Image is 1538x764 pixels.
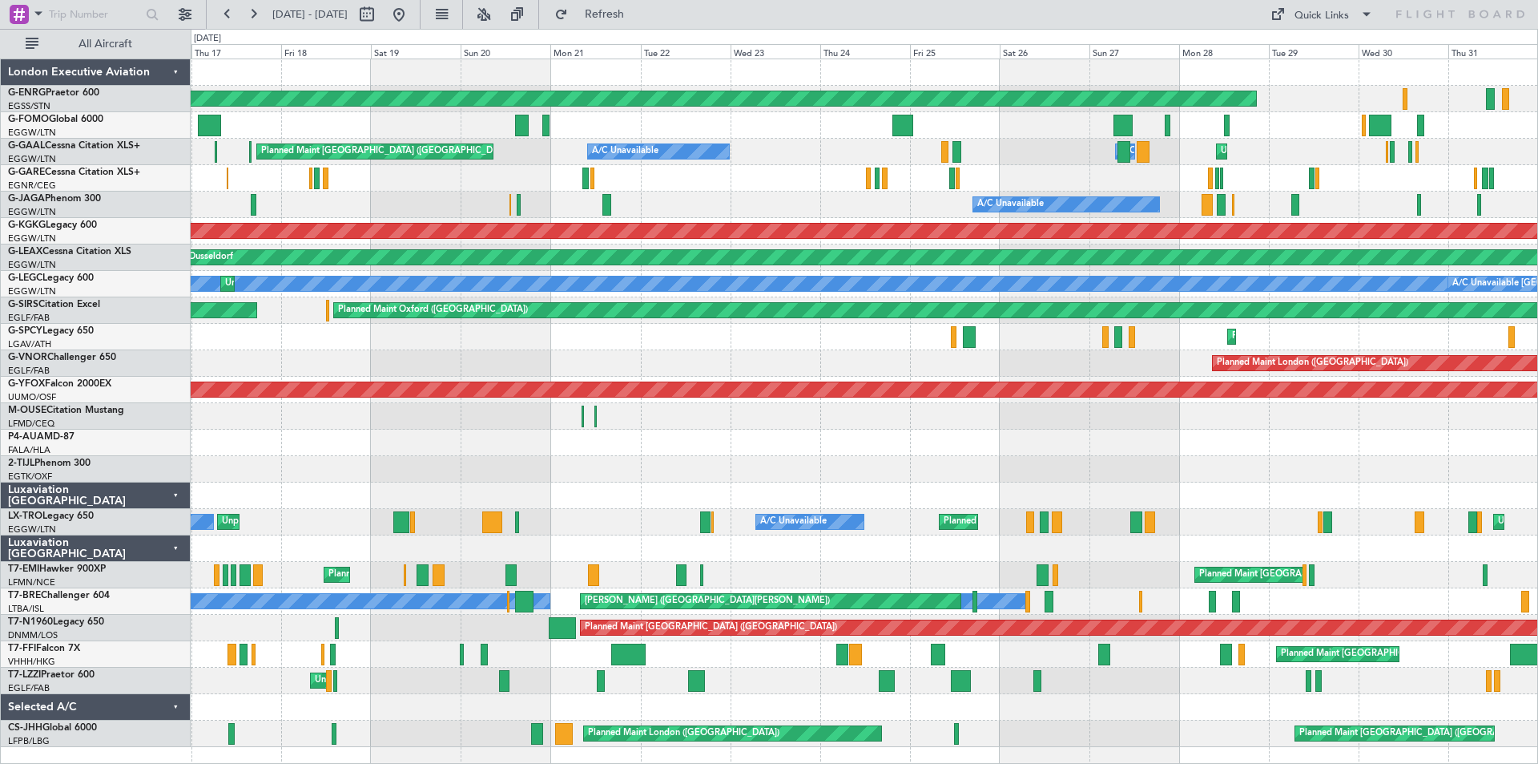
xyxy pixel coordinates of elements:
[8,365,50,377] a: EGLF/FAB
[8,406,46,415] span: M-OUSE
[1262,2,1381,27] button: Quick Links
[8,591,41,600] span: T7-BRE
[585,616,837,640] div: Planned Maint [GEOGRAPHIC_DATA] ([GEOGRAPHIC_DATA])
[8,326,42,336] span: G-SPCY
[8,670,95,680] a: T7-LZZIPraetor 600
[8,273,94,283] a: G-LEGCLegacy 600
[977,192,1044,216] div: A/C Unavailable
[272,7,348,22] span: [DATE] - [DATE]
[8,141,140,151] a: G-GAALCessna Citation XLS+
[8,670,41,680] span: T7-LZZI
[8,617,104,627] a: T7-N1960Legacy 650
[8,629,58,641] a: DNMM/LOS
[8,259,56,271] a: EGGW/LTN
[8,300,38,309] span: G-SIRS
[8,432,74,442] a: P4-AUAMD-87
[944,510,1196,534] div: Planned Maint [GEOGRAPHIC_DATA] ([GEOGRAPHIC_DATA])
[8,220,97,230] a: G-KGKGLegacy 600
[8,326,94,336] a: G-SPCYLegacy 650
[1269,44,1359,59] div: Tue 29
[8,168,45,177] span: G-GARE
[1089,44,1179,59] div: Sun 27
[8,603,44,615] a: LTBA/ISL
[128,245,233,269] div: Planned Maint Dusseldorf
[8,100,50,112] a: EGSS/STN
[8,338,51,350] a: LGAV/ATH
[8,511,94,521] a: LX-TROLegacy 650
[225,272,489,296] div: Unplanned Maint [GEOGRAPHIC_DATA] ([GEOGRAPHIC_DATA])
[585,589,830,613] div: [PERSON_NAME] ([GEOGRAPHIC_DATA][PERSON_NAME])
[8,511,42,521] span: LX-TRO
[8,194,45,204] span: G-JAGA
[8,300,100,309] a: G-SIRSCitation Excel
[8,206,56,218] a: EGGW/LTN
[1448,44,1538,59] div: Thu 31
[8,644,36,653] span: T7-FFI
[8,459,91,468] a: 2-TIJLPhenom 300
[8,127,56,139] a: EGGW/LTN
[8,153,56,165] a: EGGW/LTN
[8,459,34,468] span: 2-TIJL
[8,723,97,733] a: CS-JHHGlobal 6000
[8,273,42,283] span: G-LEGC
[8,232,56,245] a: EGGW/LTN
[1359,44,1448,59] div: Wed 30
[8,285,56,297] a: EGGW/LTN
[8,180,56,192] a: EGNR/CEG
[731,44,820,59] div: Wed 23
[8,432,44,442] span: P4-AUA
[8,115,103,124] a: G-FOMOGlobal 6000
[588,722,779,746] div: Planned Maint London ([GEOGRAPHIC_DATA])
[222,510,338,534] div: Unplanned Maint Dusseldorf
[194,32,221,46] div: [DATE]
[8,168,140,177] a: G-GARECessna Citation XLS+
[8,644,80,653] a: T7-FFIFalcon 7X
[641,44,731,59] div: Tue 22
[18,31,174,57] button: All Aircraft
[191,44,281,59] div: Thu 17
[8,564,39,574] span: T7-EMI
[8,353,47,362] span: G-VNOR
[8,418,54,430] a: LFMD/CEQ
[1000,44,1089,59] div: Sat 26
[1221,139,1484,164] div: Unplanned Maint [GEOGRAPHIC_DATA] ([GEOGRAPHIC_DATA])
[8,406,124,415] a: M-OUSECitation Mustang
[8,617,53,627] span: T7-N1960
[8,682,50,694] a: EGLF/FAB
[281,44,371,59] div: Fri 18
[8,735,50,747] a: LFPB/LBG
[8,220,46,230] span: G-KGKG
[8,247,131,257] a: G-LEAXCessna Citation XLS
[8,312,50,324] a: EGLF/FAB
[1179,44,1269,59] div: Mon 28
[571,9,638,20] span: Refresh
[8,379,111,389] a: G-YFOXFalcon 2000EX
[8,379,45,389] span: G-YFOX
[8,576,55,588] a: LFMN/NCE
[1217,351,1408,375] div: Planned Maint London ([GEOGRAPHIC_DATA])
[42,38,169,50] span: All Aircraft
[8,88,46,98] span: G-ENRG
[820,44,910,59] div: Thu 24
[8,115,49,124] span: G-FOMO
[1232,325,1416,349] div: Planned Maint Athens ([PERSON_NAME] Intl)
[8,723,42,733] span: CS-JHH
[8,194,101,204] a: G-JAGAPhenom 300
[371,44,461,59] div: Sat 19
[8,247,42,257] span: G-LEAX
[338,298,528,322] div: Planned Maint Oxford ([GEOGRAPHIC_DATA])
[550,44,640,59] div: Mon 21
[8,353,116,362] a: G-VNORChallenger 650
[8,523,56,536] a: EGGW/LTN
[910,44,1000,59] div: Fri 25
[1294,8,1349,24] div: Quick Links
[760,510,827,534] div: A/C Unavailable
[8,591,110,600] a: T7-BREChallenger 604
[592,139,658,164] div: A/C Unavailable
[1199,563,1352,587] div: Planned Maint [GEOGRAPHIC_DATA]
[8,564,106,574] a: T7-EMIHawker 900XP
[8,88,99,98] a: G-ENRGPraetor 600
[49,2,141,26] input: Trip Number
[8,444,50,456] a: FALA/HLA
[8,656,55,668] a: VHHH/HKG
